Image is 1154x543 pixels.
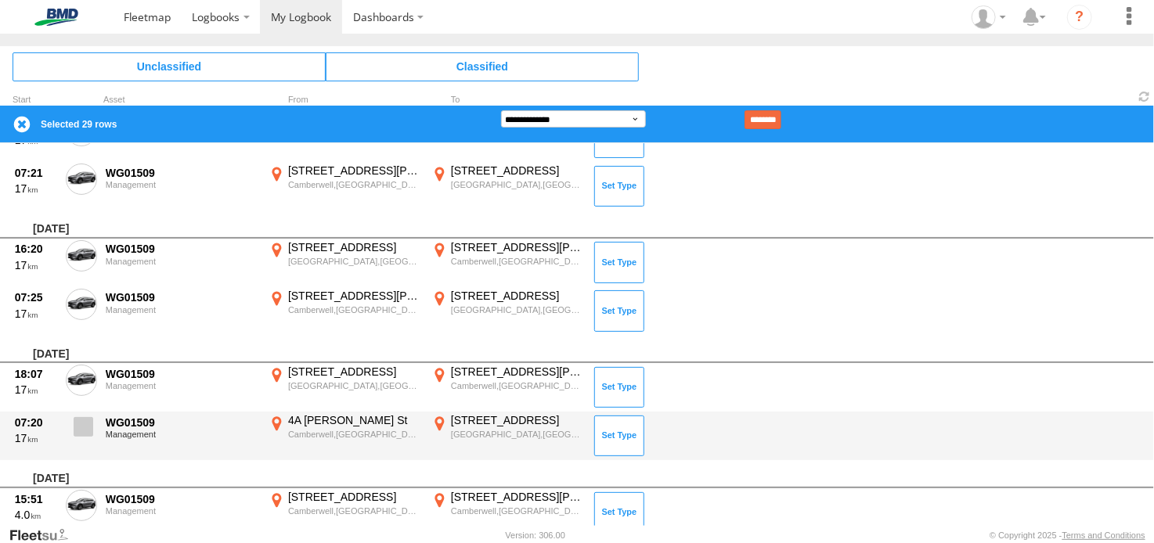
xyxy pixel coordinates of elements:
[288,304,420,315] div: Camberwell,[GEOGRAPHIC_DATA]
[106,492,258,506] div: WG01509
[106,242,258,256] div: WG01509
[288,365,420,379] div: [STREET_ADDRESS]
[506,530,565,540] div: Version: 306.00
[594,367,644,408] button: Click to Set
[594,242,644,282] button: Click to Set
[326,52,639,81] span: Click to view Classified Trips
[9,527,81,543] a: Visit our Website
[288,380,420,391] div: [GEOGRAPHIC_DATA],[GEOGRAPHIC_DATA]
[15,415,57,430] div: 07:20
[288,240,420,254] div: [STREET_ADDRESS]
[15,166,57,180] div: 07:21
[13,115,31,134] label: Clear Selection
[451,413,583,427] div: [STREET_ADDRESS]
[15,367,57,381] div: 18:07
[451,240,583,254] div: [STREET_ADDRESS][PERSON_NAME]
[13,52,326,81] span: Click to view Unclassified Trips
[106,367,258,381] div: WG01509
[106,180,258,189] div: Management
[990,530,1145,540] div: © Copyright 2025 -
[594,166,644,207] button: Click to Set
[451,490,583,504] div: [STREET_ADDRESS][PERSON_NAME]
[451,429,583,440] div: [GEOGRAPHIC_DATA],[GEOGRAPHIC_DATA]
[266,289,423,334] label: Click to View Event Location
[15,431,57,445] div: 17
[266,490,423,535] label: Click to View Event Location
[288,289,420,303] div: [STREET_ADDRESS][PERSON_NAME]
[594,290,644,331] button: Click to Set
[451,380,583,391] div: Camberwell,[GEOGRAPHIC_DATA]
[429,289,586,334] label: Click to View Event Location
[1062,530,1145,540] a: Terms and Conditions
[15,307,57,321] div: 17
[13,96,60,104] div: Click to Sort
[451,256,583,267] div: Camberwell,[GEOGRAPHIC_DATA]
[451,304,583,315] div: [GEOGRAPHIC_DATA],[GEOGRAPHIC_DATA]
[15,258,57,272] div: 17
[594,415,644,456] button: Click to Set
[106,430,258,439] div: Management
[288,164,420,178] div: [STREET_ADDRESS][PERSON_NAME]
[15,383,57,397] div: 17
[451,164,583,178] div: [STREET_ADDRESS]
[266,365,423,410] label: Click to View Event Location
[15,492,57,506] div: 15:51
[106,257,258,266] div: Management
[966,5,1012,29] div: Simeon Mieszkowski
[429,164,586,209] label: Click to View Event Location
[288,179,420,190] div: Camberwell,[GEOGRAPHIC_DATA]
[1135,89,1154,104] span: Refresh
[429,365,586,410] label: Click to View Event Location
[266,413,423,458] label: Click to View Event Location
[288,505,420,516] div: Camberwell,[GEOGRAPHIC_DATA]
[451,289,583,303] div: [STREET_ADDRESS]
[103,96,260,104] div: Asset
[451,505,583,516] div: Camberwell,[GEOGRAPHIC_DATA]
[451,179,583,190] div: [GEOGRAPHIC_DATA],[GEOGRAPHIC_DATA]
[266,96,423,104] div: From
[15,182,57,196] div: 17
[594,492,644,533] button: Click to Set
[429,413,586,458] label: Click to View Event Location
[16,9,97,26] img: bmd-logo.svg
[106,381,258,390] div: Management
[429,490,586,535] label: Click to View Event Location
[451,365,583,379] div: [STREET_ADDRESS][PERSON_NAME]
[15,242,57,256] div: 16:20
[106,506,258,516] div: Management
[288,256,420,267] div: [GEOGRAPHIC_DATA],[GEOGRAPHIC_DATA]
[106,305,258,315] div: Management
[288,490,420,504] div: [STREET_ADDRESS]
[106,415,258,430] div: WG01509
[15,508,57,522] div: 4.0
[106,290,258,304] div: WG01509
[15,290,57,304] div: 07:25
[266,240,423,286] label: Click to View Event Location
[106,166,258,180] div: WG01509
[1067,5,1092,30] i: ?
[288,429,420,440] div: Camberwell,[GEOGRAPHIC_DATA]
[429,240,586,286] label: Click to View Event Location
[429,96,586,104] div: To
[266,164,423,209] label: Click to View Event Location
[288,413,420,427] div: 4A [PERSON_NAME] St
